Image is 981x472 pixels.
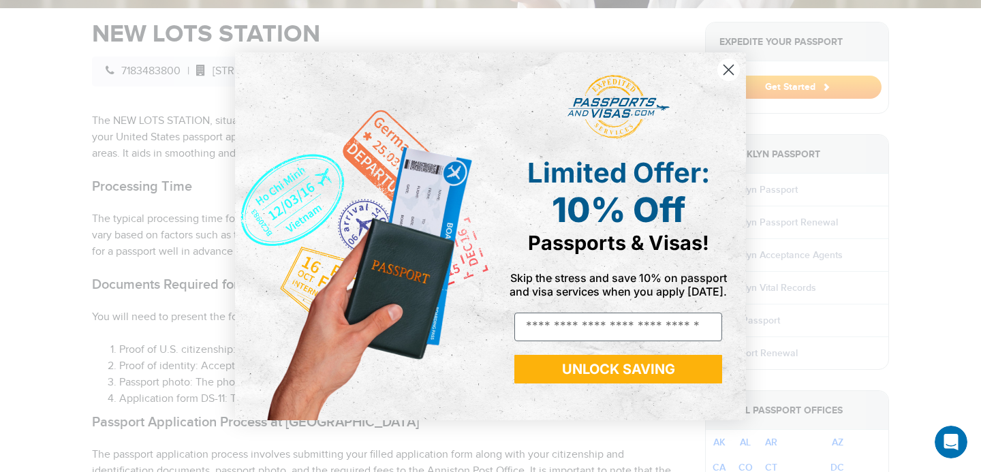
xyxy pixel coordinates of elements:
div: Open Intercom Messenger [5,5,244,43]
span: Skip the stress and save 10% on passport and visa services when you apply [DATE]. [510,271,727,298]
span: 10% Off [552,189,685,230]
iframe: Intercom live chat [935,426,967,458]
img: de9cda0d-0715-46ca-9a25-073762a91ba7.png [235,52,490,420]
div: Need help? [14,12,204,22]
button: Close dialog [717,58,741,82]
span: Limited Offer: [527,156,710,189]
span: Passports & Visas! [528,231,709,255]
div: The team will reply as soon as they can [14,22,204,37]
button: UNLOCK SAVING [514,355,722,383]
img: passports and visas [567,75,670,139]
